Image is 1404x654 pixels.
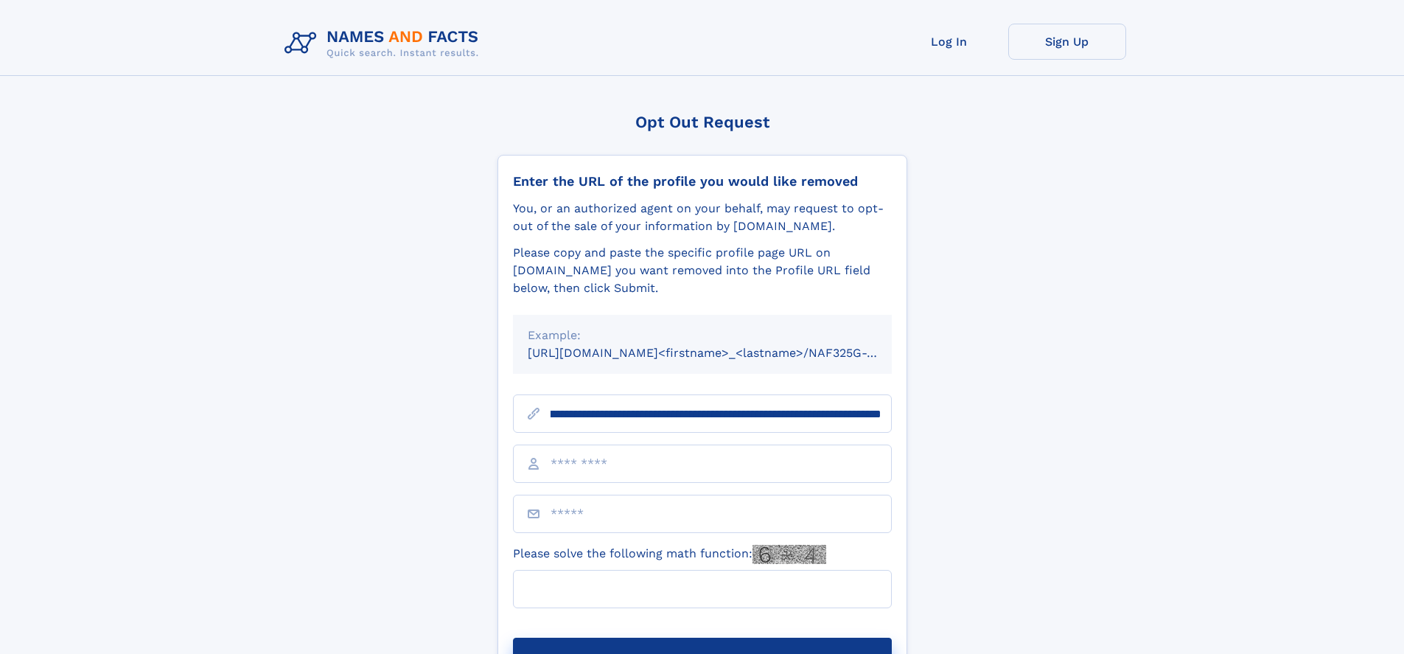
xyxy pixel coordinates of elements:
[513,545,826,564] label: Please solve the following math function:
[528,346,920,360] small: [URL][DOMAIN_NAME]<firstname>_<lastname>/NAF325G-xxxxxxxx
[279,24,491,63] img: Logo Names and Facts
[1008,24,1126,60] a: Sign Up
[513,244,892,297] div: Please copy and paste the specific profile page URL on [DOMAIN_NAME] you want removed into the Pr...
[497,113,907,131] div: Opt Out Request
[513,173,892,189] div: Enter the URL of the profile you would like removed
[528,327,877,344] div: Example:
[513,200,892,235] div: You, or an authorized agent on your behalf, may request to opt-out of the sale of your informatio...
[890,24,1008,60] a: Log In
